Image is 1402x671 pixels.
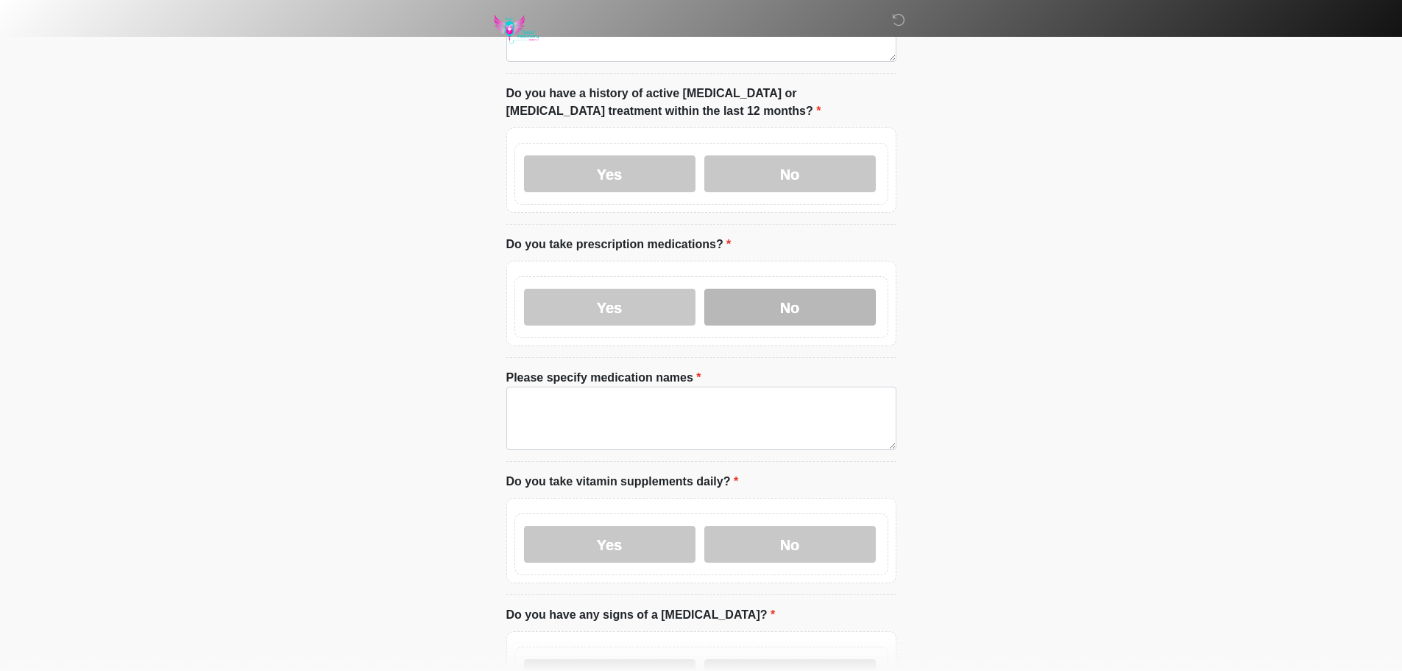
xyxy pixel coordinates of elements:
[524,526,695,563] label: Yes
[506,606,776,624] label: Do you have any signs of a [MEDICAL_DATA]?
[704,155,876,192] label: No
[506,473,739,491] label: Do you take vitamin supplements daily?
[492,11,542,48] img: Rapid Recovery Mobile IV Logo
[524,155,695,192] label: Yes
[506,236,732,253] label: Do you take prescription medications?
[506,369,701,387] label: Please specify medication names
[704,289,876,326] label: No
[506,85,896,120] label: Do you have a history of active [MEDICAL_DATA] or [MEDICAL_DATA] treatment within the last 12 mon...
[704,526,876,563] label: No
[524,289,695,326] label: Yes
